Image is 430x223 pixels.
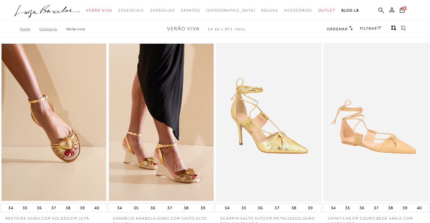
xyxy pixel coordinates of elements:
[290,203,298,212] button: 38
[403,6,407,10] span: 0
[341,8,359,13] span: BLOG LB
[181,8,200,13] span: Sapatos
[240,203,248,212] button: 35
[273,203,281,212] button: 37
[86,8,112,13] span: Verão Viva
[398,7,407,15] button: 0
[306,203,315,212] button: 39
[2,44,106,201] a: RASTEIRA OURO COM SOLADO EM JUTÁ RASTEIRA OURO COM SOLADO EM JUTÁ
[341,5,359,16] a: BLOG LB
[318,5,335,16] a: noSubCategoriesText
[49,203,58,212] button: 37
[149,203,157,212] button: 36
[206,8,255,13] span: [DEMOGRAPHIC_DATA]
[66,27,85,31] a: Verão Viva
[115,203,124,212] button: 34
[415,203,424,212] button: 40
[150,8,175,13] span: Sandálias
[20,27,39,31] a: Home
[167,26,200,31] span: Verão Viva
[324,44,428,201] a: SAPATILHA EM COURO BEGE AREIA COM AMARRAÇÃO SAPATILHA EM COURO BEGE AREIA COM AMARRAÇÃO
[182,203,190,212] button: 38
[181,5,200,16] a: noSubCategoriesText
[21,203,29,212] button: 35
[118,8,144,13] span: Essenciais
[261,8,278,13] span: Bolsas
[92,203,101,212] button: 40
[109,44,214,201] img: SANDÁLIA ANABELA OURO COM SALTO ALTO EM JUTA
[86,5,112,16] a: noSubCategoriesText
[150,5,175,16] a: noSubCategoriesText
[284,5,312,16] a: noSubCategoriesText
[389,25,398,33] button: Mostrar 4 produtos por linha
[324,44,428,201] img: SAPATILHA EM COURO BEGE AREIA COM AMARRAÇÃO
[318,8,335,13] span: Outlet
[64,203,72,212] button: 38
[39,27,66,31] a: Categoria
[118,5,144,16] a: noSubCategoriesText
[6,203,15,212] button: 34
[360,26,381,31] a: FILTRAR
[343,203,352,212] button: 35
[78,203,87,212] button: 39
[206,5,255,16] a: noSubCategoriesText
[109,44,214,201] a: SANDÁLIA ANABELA OURO COM SALTO ALTO EM JUTA SANDÁLIA ANABELA OURO COM SALTO ALTO EM JUTA
[327,27,348,31] span: Ordenar
[386,203,395,212] button: 38
[329,203,338,212] button: 34
[401,203,409,212] button: 39
[165,203,174,212] button: 37
[399,25,408,33] button: gridText6Desc
[256,203,265,212] button: 36
[208,27,246,31] span: 24 de 1.071 itens
[132,203,140,212] button: 35
[358,203,366,212] button: 36
[261,5,278,16] a: noSubCategoriesText
[284,8,312,13] span: Acessórios
[2,44,106,201] img: RASTEIRA OURO COM SOLADO EM JUTÁ
[35,203,44,212] button: 36
[216,44,321,201] img: SCARPIN SALTO ALTO EM METALIZADO OURO COM AMARRAÇÃO
[1,212,107,221] a: RASTEIRA OURO COM SOLADO EM JUTÁ
[199,203,207,212] button: 39
[372,203,381,212] button: 37
[223,203,231,212] button: 34
[216,44,321,201] a: SCARPIN SALTO ALTO EM METALIZADO OURO COM AMARRAÇÃO SCARPIN SALTO ALTO EM METALIZADO OURO COM AMA...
